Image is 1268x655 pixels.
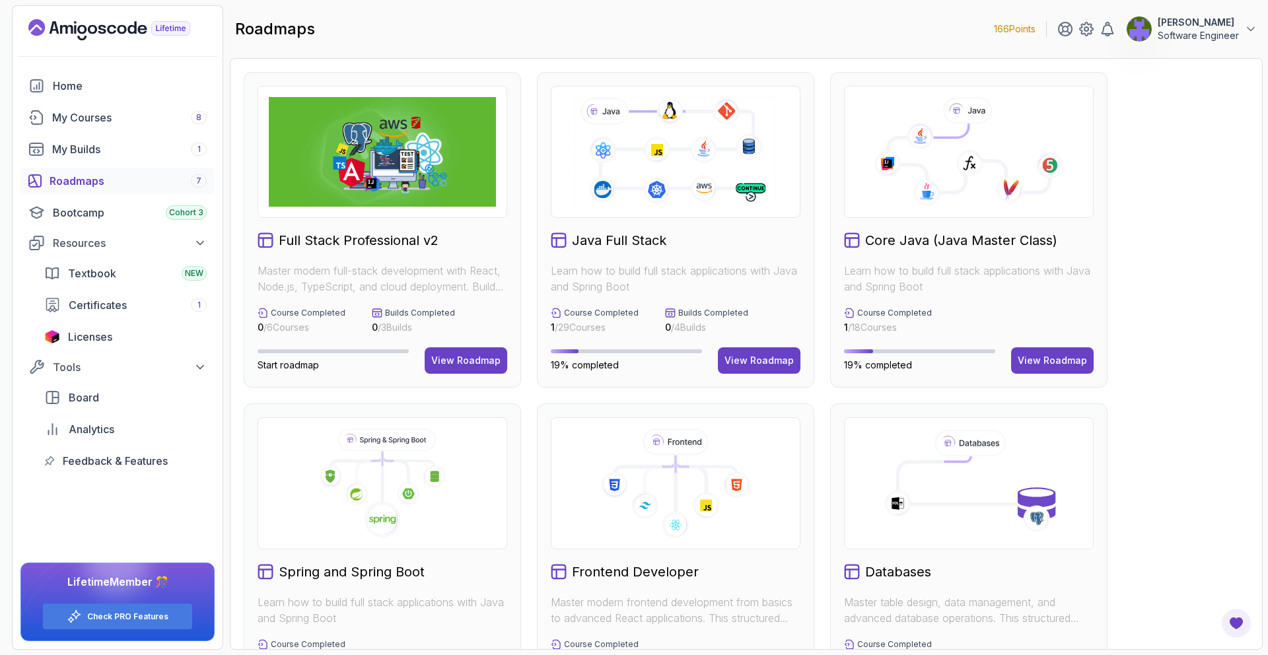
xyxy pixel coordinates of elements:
[431,354,501,367] div: View Roadmap
[844,321,932,334] p: / 18 Courses
[1018,354,1087,367] div: View Roadmap
[564,308,639,318] p: Course Completed
[1220,607,1252,639] button: Open Feedback Button
[271,308,345,318] p: Course Completed
[857,639,932,650] p: Course Completed
[718,347,800,374] button: View Roadmap
[994,22,1036,36] p: 166 Points
[20,199,215,226] a: bootcamp
[665,321,748,334] p: / 4 Builds
[197,144,201,155] span: 1
[20,104,215,131] a: courses
[372,321,455,334] p: / 3 Builds
[551,594,800,626] p: Master modern frontend development from basics to advanced React applications. This structured le...
[844,594,1094,626] p: Master table design, data management, and advanced database operations. This structured learning ...
[857,308,932,318] p: Course Completed
[572,563,699,581] h2: Frontend Developer
[69,390,99,405] span: Board
[279,563,425,581] h2: Spring and Spring Boot
[196,176,201,186] span: 7
[235,18,315,40] h2: roadmaps
[385,308,455,318] p: Builds Completed
[678,308,748,318] p: Builds Completed
[36,448,215,474] a: feedback
[36,384,215,411] a: board
[52,110,207,125] div: My Courses
[551,359,619,370] span: 19% completed
[53,78,207,94] div: Home
[1126,16,1257,42] button: user profile image[PERSON_NAME]Software Engineer
[279,231,439,250] h2: Full Stack Professional v2
[69,297,127,313] span: Certificates
[865,563,931,581] h2: Databases
[1127,17,1152,42] img: user profile image
[50,173,207,189] div: Roadmaps
[196,112,201,123] span: 8
[551,322,555,333] span: 1
[258,263,507,294] p: Master modern full-stack development with React, Node.js, TypeScript, and cloud deployment. Build...
[665,322,671,333] span: 0
[53,235,207,251] div: Resources
[865,231,1057,250] h2: Core Java (Java Master Class)
[87,611,168,622] a: Check PRO Features
[551,263,800,294] p: Learn how to build full stack applications with Java and Spring Boot
[36,416,215,442] a: analytics
[68,329,112,345] span: Licenses
[28,19,221,40] a: Landing page
[52,141,207,157] div: My Builds
[572,231,666,250] h2: Java Full Stack
[197,300,201,310] span: 1
[20,73,215,99] a: home
[36,324,215,350] a: licenses
[844,359,912,370] span: 19% completed
[258,359,319,370] span: Start roadmap
[44,330,60,343] img: jetbrains icon
[844,322,848,333] span: 1
[36,260,215,287] a: textbook
[1158,16,1239,29] p: [PERSON_NAME]
[564,639,639,650] p: Course Completed
[53,205,207,221] div: Bootcamp
[20,168,215,194] a: roadmaps
[844,263,1094,294] p: Learn how to build full stack applications with Java and Spring Boot
[20,355,215,379] button: Tools
[551,321,639,334] p: / 29 Courses
[258,322,264,333] span: 0
[271,639,345,650] p: Course Completed
[36,292,215,318] a: certificates
[724,354,794,367] div: View Roadmap
[20,136,215,162] a: builds
[269,97,496,207] img: Full Stack Professional v2
[42,603,193,630] button: Check PRO Features
[1158,29,1239,42] p: Software Engineer
[20,231,215,255] button: Resources
[372,322,378,333] span: 0
[185,268,203,279] span: NEW
[169,207,203,218] span: Cohort 3
[53,359,207,375] div: Tools
[425,347,507,374] button: View Roadmap
[1011,347,1094,374] button: View Roadmap
[63,453,168,469] span: Feedback & Features
[68,265,116,281] span: Textbook
[69,421,114,437] span: Analytics
[258,594,507,626] p: Learn how to build full stack applications with Java and Spring Boot
[258,321,345,334] p: / 6 Courses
